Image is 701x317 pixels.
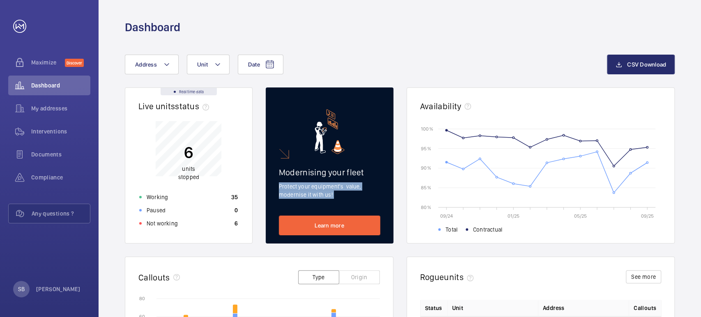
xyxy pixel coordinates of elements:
text: 95 % [421,145,431,151]
button: Type [298,270,339,284]
button: Date [238,55,283,74]
h2: Live units [138,101,212,111]
p: Working [147,193,168,201]
text: 80 % [421,204,431,210]
button: Address [125,55,179,74]
span: Contractual [473,225,502,234]
text: 01/25 [507,213,519,219]
a: Learn more [279,216,380,235]
p: Status [425,304,442,312]
span: Documents [31,150,90,158]
span: Unit [197,61,208,68]
div: Real time data [161,88,217,95]
h2: Callouts [138,272,170,283]
span: Unit [452,304,463,312]
text: 80 [139,296,145,301]
text: 05/25 [574,213,586,219]
span: Maximize [31,58,65,67]
span: Any questions ? [32,209,90,218]
span: CSV Download [627,61,666,68]
span: Callouts [634,304,656,312]
p: Paused [147,206,165,214]
span: My addresses [31,104,90,113]
p: 6 [178,142,199,163]
span: Discover [65,59,84,67]
h2: Modernising your fleet [279,167,380,177]
span: Address [135,61,157,68]
button: Origin [339,270,380,284]
img: marketing-card.svg [315,109,345,154]
h2: Rogue [420,272,477,282]
span: Date [248,61,260,68]
span: Interventions [31,127,90,136]
p: Protect your equipment's value, modernise it with us! [279,182,380,199]
p: 0 [234,206,238,214]
span: status [175,101,212,111]
text: 90 % [421,165,431,171]
h2: Availability [420,101,462,111]
text: 09/24 [440,213,453,219]
button: CSV Download [607,55,675,74]
span: units [444,272,477,282]
span: Dashboard [31,81,90,90]
p: [PERSON_NAME] [36,285,80,293]
p: SB [18,285,25,293]
p: 6 [234,219,238,227]
text: 100 % [421,126,433,131]
span: Total [446,225,457,234]
p: Not working [147,219,178,227]
p: units [178,165,199,181]
button: Unit [187,55,230,74]
span: Address [543,304,564,312]
p: 35 [231,193,238,201]
text: 09/25 [641,213,653,219]
h1: Dashboard [125,20,180,35]
span: Compliance [31,173,90,181]
text: 85 % [421,185,431,191]
span: stopped [178,174,199,180]
button: See more [626,270,661,283]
